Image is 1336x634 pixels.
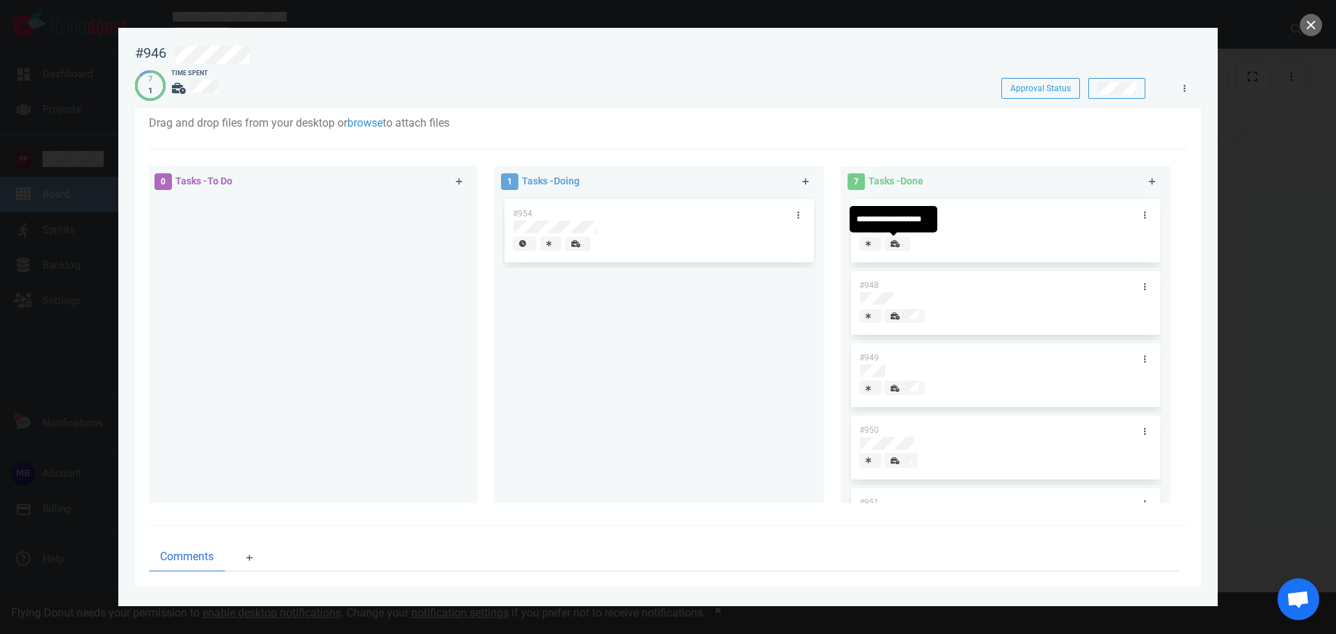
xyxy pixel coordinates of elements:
div: 1 [148,86,152,97]
a: browse [347,116,383,129]
div: #946 [135,45,166,62]
span: Tasks - Doing [522,175,580,187]
span: 7 [848,173,865,190]
span: #949 [859,353,879,363]
span: Tasks - To Do [175,175,232,187]
span: #948 [859,280,879,290]
div: Open de chat [1278,578,1319,620]
span: 0 [154,173,172,190]
span: #950 [859,425,879,435]
button: close [1300,14,1322,36]
span: to attach files [383,116,450,129]
span: #951 [859,498,879,507]
span: #954 [513,209,532,219]
div: Time Spent [171,69,231,79]
span: 1 [501,173,518,190]
span: Tasks - Done [868,175,923,187]
button: Approval Status [1001,78,1080,99]
span: Comments [160,548,214,565]
span: Drag and drop files from your desktop or [149,116,347,129]
div: 7 [148,74,152,86]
